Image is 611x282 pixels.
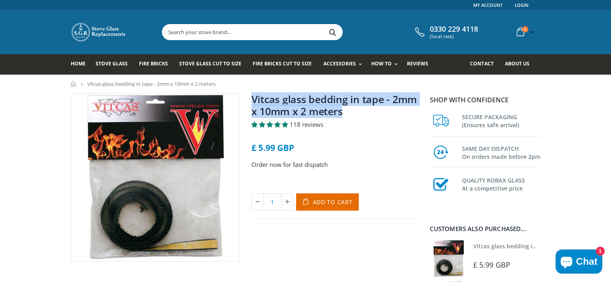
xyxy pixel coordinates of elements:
h3: SAME DAY DISPATCH On orders made before 2pm [462,143,541,161]
span: Reviews [407,60,428,67]
span: Contact [470,60,493,67]
span: Stove Glass Cut To Size [179,60,241,67]
a: 0330 229 4118 (local rate) [413,25,478,39]
a: Stove Glass [96,54,134,75]
img: Stove Glass Replacement [71,22,127,42]
a: Accessories [323,54,366,75]
span: How To [371,60,392,67]
a: Home [71,81,77,87]
a: Fire Bricks Cut To Size [253,54,318,75]
h3: SECURE PACKAGING (Ensures safe arrival) [462,112,541,129]
p: Shop with confidence [430,95,541,105]
span: Add to Cart [313,198,353,206]
a: How To [371,54,402,75]
a: Home [71,54,92,75]
span: Home [71,60,86,67]
a: Fire Bricks [139,54,174,75]
span: Vitcas glass bedding in tape - 2mm x 10mm x 2 meters [87,80,216,87]
a: Reviews [407,54,434,75]
input: Search your stove brand... [162,24,432,40]
span: £ 5.99 GBP [251,142,294,153]
span: Fire Bricks Cut To Size [253,60,312,67]
span: £ 5.99 GBP [473,260,510,270]
h3: QUALITY ROBAX GLASS At a competitive price [462,175,541,193]
span: Accessories [323,60,356,67]
span: 4.85 stars [251,120,290,128]
button: Search [323,24,341,40]
span: 0330 229 4118 [430,25,478,34]
a: Stove Glass Cut To Size [179,54,247,75]
a: 0 [513,24,535,40]
span: 0 [522,26,528,32]
button: Add to Cart [296,193,359,211]
span: Stove Glass [96,60,128,67]
a: Contact [470,54,499,75]
span: About us [505,60,529,67]
inbox-online-store-chat: Shopify online store chat [553,250,605,276]
span: (local rate) [430,34,478,39]
a: About us [505,54,535,75]
img: vitcas-stove-tape-self-adhesive-black_800x_crop_center.jpg [71,93,239,261]
a: Vitcas glass bedding in tape - 2mm x 10mm x 2 meters [251,92,417,118]
span: 118 reviews [290,120,323,128]
img: Vitcas stove glass bedding in tape [430,240,467,277]
span: Fire Bricks [139,60,168,67]
div: Customers also purchased... [430,226,541,232]
p: Order now for fast dispatch [251,160,420,169]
